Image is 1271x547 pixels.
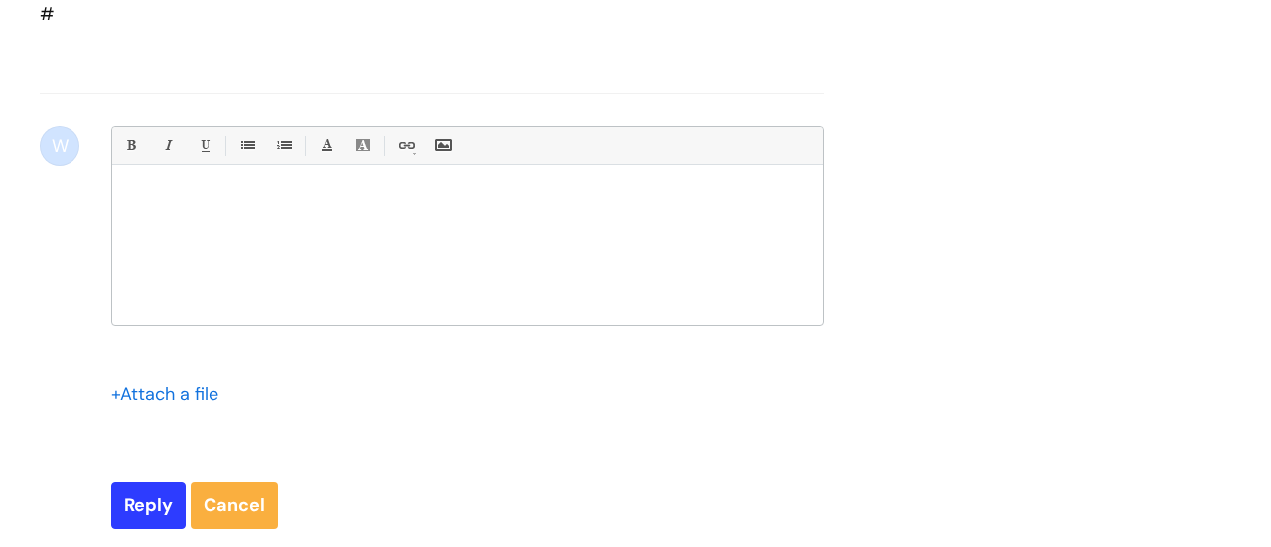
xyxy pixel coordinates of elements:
[155,133,180,158] a: Italic (Ctrl-I)
[40,126,79,166] div: W
[351,133,375,158] a: Back Color
[111,482,186,528] input: Reply
[118,133,143,158] a: Bold (Ctrl-B)
[111,378,230,410] div: Attach a file
[111,382,120,406] span: +
[430,133,455,158] a: Insert Image...
[234,133,259,158] a: • Unordered List (Ctrl-Shift-7)
[314,133,339,158] a: Font Color
[271,133,296,158] a: 1. Ordered List (Ctrl-Shift-8)
[393,133,418,158] a: Link
[192,133,216,158] a: Underline(Ctrl-U)
[191,482,278,528] a: Cancel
